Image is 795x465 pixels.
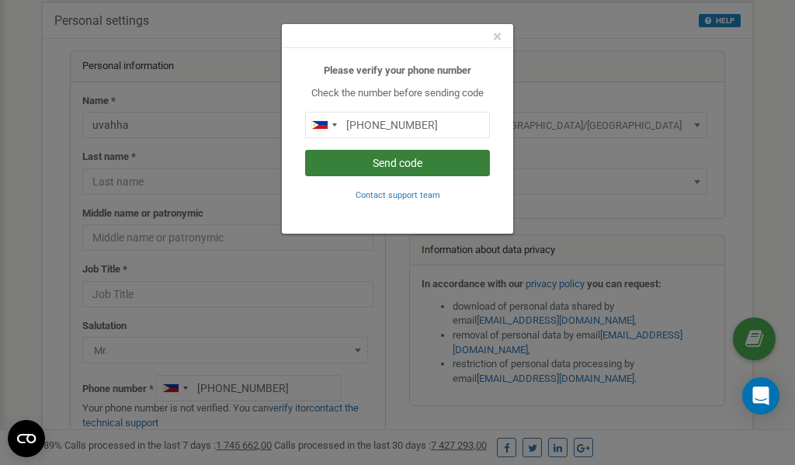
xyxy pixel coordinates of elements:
p: Check the number before sending code [305,86,490,101]
a: Contact support team [356,189,440,200]
div: Telephone country code [306,113,342,137]
button: Close [493,29,502,45]
div: Open Intercom Messenger [742,377,779,415]
span: × [493,27,502,46]
button: Send code [305,150,490,176]
small: Contact support team [356,190,440,200]
input: 0905 123 4567 [305,112,490,138]
button: Open CMP widget [8,420,45,457]
b: Please verify your phone number [324,64,471,76]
